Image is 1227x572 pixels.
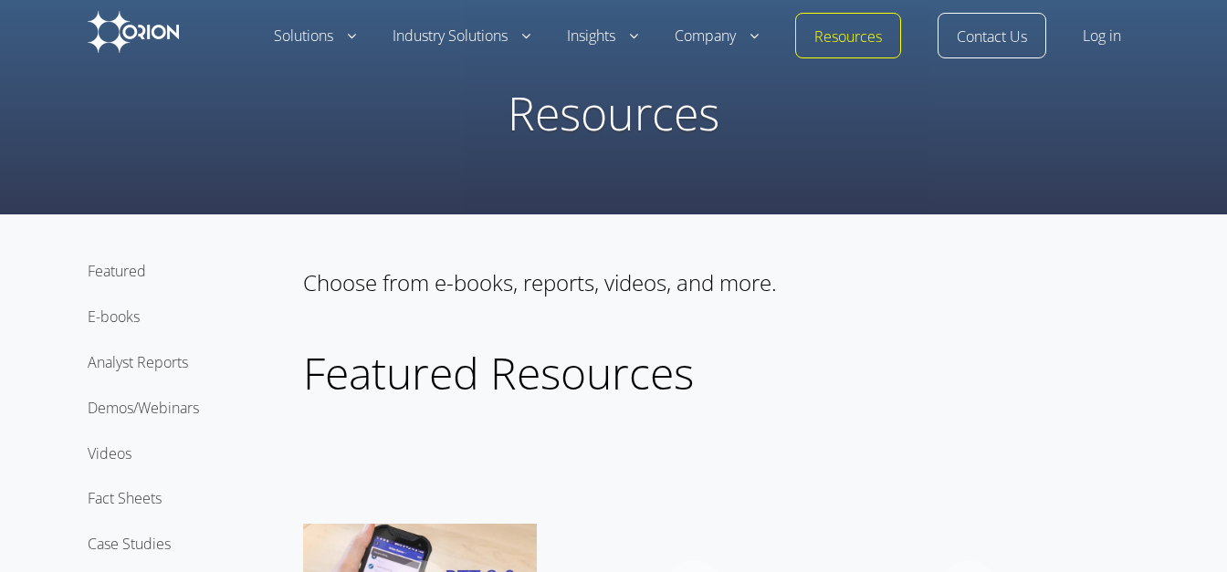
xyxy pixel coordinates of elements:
a: Videos [88,443,131,464]
a: E-books [88,307,140,328]
a: Company [675,26,759,47]
a: Fact Sheets [88,488,162,509]
a: Solutions [274,26,356,47]
a: Case Studies [88,534,171,555]
a: Demos/Webinars [88,398,199,419]
h1: Resources [47,82,1180,145]
a: Analyst Reports [88,352,188,373]
span: Choose from e-books, reports, videos, and more. [303,267,777,297]
a: Featured [88,261,146,282]
h2: Featured Resources [303,342,1139,403]
a: Insights [567,26,638,47]
a: Contact Us [957,26,1027,48]
img: Orion [88,11,179,53]
a: Industry Solutions [393,26,530,47]
a: Resources [814,26,882,48]
iframe: Chat Widget [1136,484,1227,572]
a: Log in [1083,26,1121,47]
